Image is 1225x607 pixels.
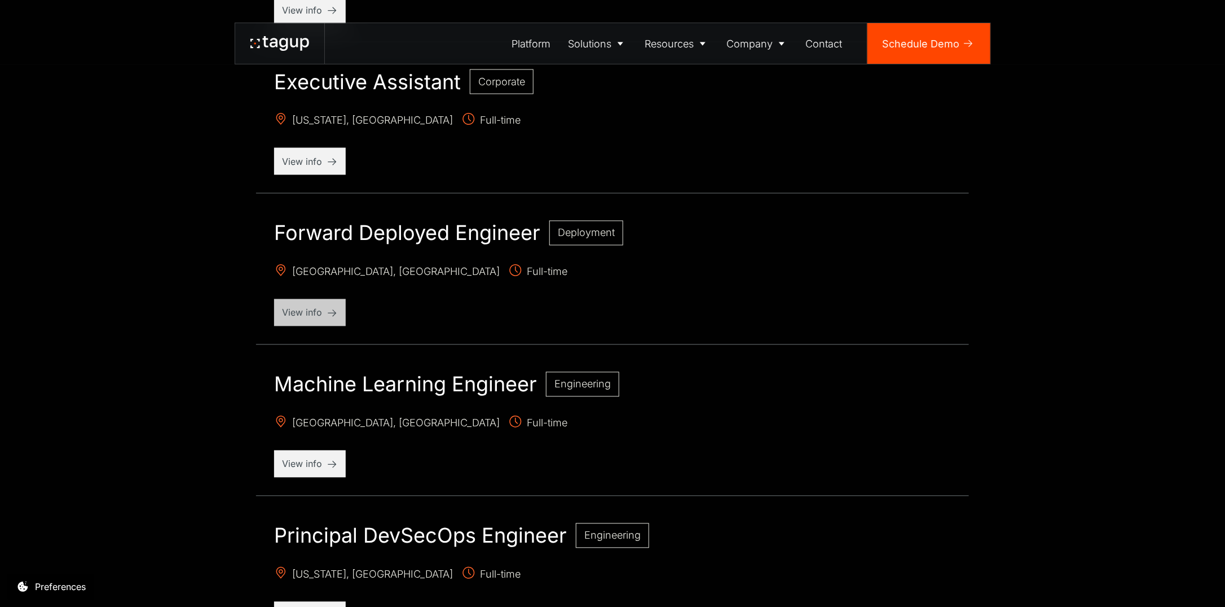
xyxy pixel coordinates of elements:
div: Preferences [35,580,86,593]
h2: Principal DevSecOps Engineer [274,523,567,548]
a: Schedule Demo [867,23,990,64]
span: [US_STATE], [GEOGRAPHIC_DATA] [274,112,453,130]
div: Contact [806,36,843,51]
div: Solutions [568,36,611,51]
p: View info [282,155,338,168]
div: Schedule Demo [883,36,960,51]
a: Solutions [559,23,636,64]
div: Company [726,36,773,51]
span: Deployment [558,227,615,239]
div: Resources [645,36,694,51]
h2: Executive Assistant [274,69,461,94]
span: Full-time [509,415,567,433]
span: Full-time [509,264,567,281]
div: Platform [512,36,550,51]
p: View info [282,457,338,471]
a: Contact [797,23,852,64]
span: Full-time [462,566,521,584]
h2: Machine Learning Engineer [274,372,537,397]
span: Corporate [478,76,525,88]
a: Platform [503,23,559,64]
h2: Forward Deployed Engineer [274,221,540,246]
span: [GEOGRAPHIC_DATA], [GEOGRAPHIC_DATA] [274,415,500,433]
span: Engineering [554,378,611,390]
span: [GEOGRAPHIC_DATA], [GEOGRAPHIC_DATA] [274,264,500,281]
span: Full-time [462,112,521,130]
span: Engineering [584,530,641,542]
a: Company [718,23,797,64]
span: [US_STATE], [GEOGRAPHIC_DATA] [274,566,453,584]
a: Resources [636,23,718,64]
p: View info [282,306,338,320]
